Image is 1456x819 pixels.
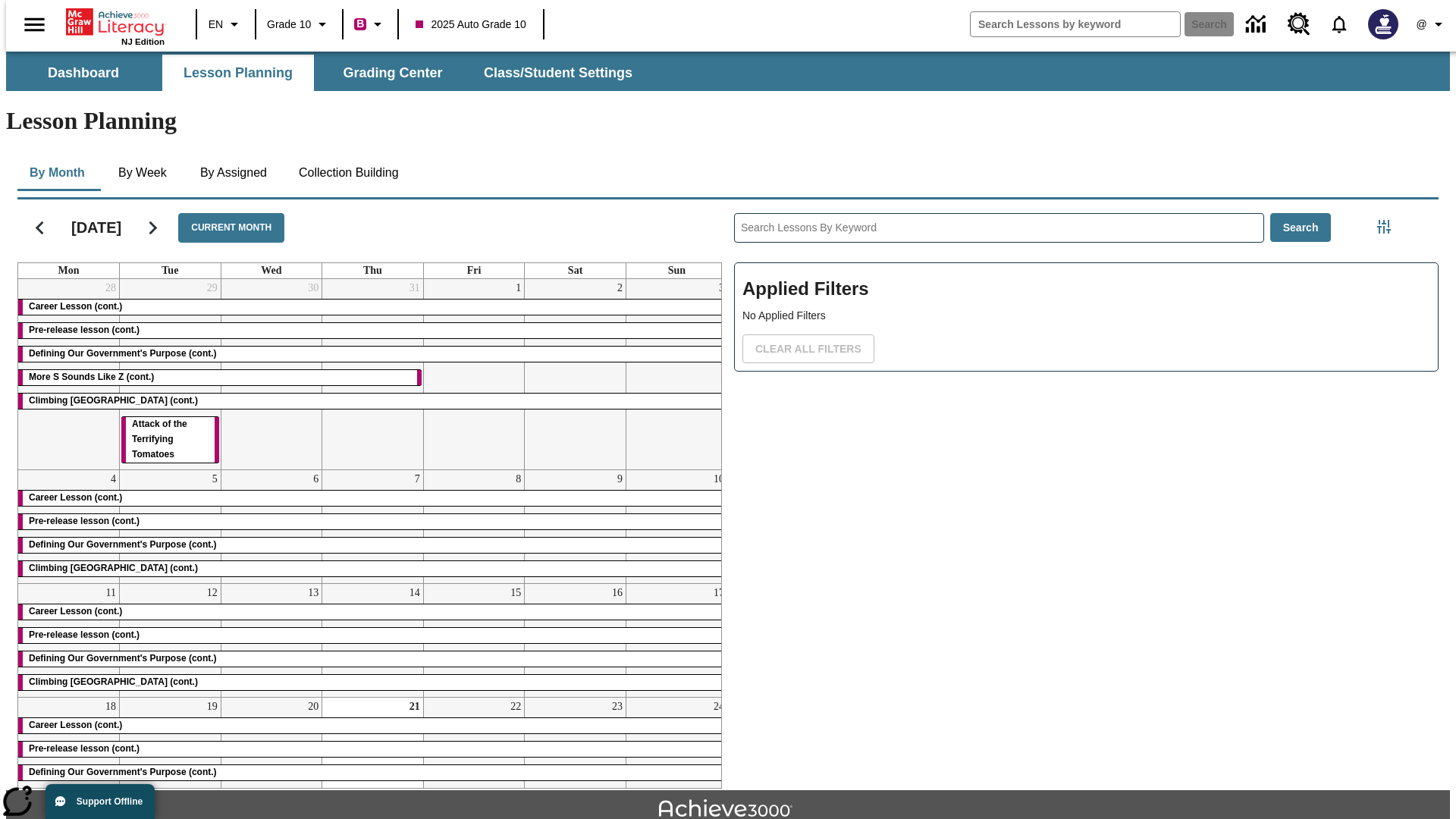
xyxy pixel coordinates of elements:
[18,583,120,697] td: August 11, 2025
[71,218,121,237] h2: [DATE]
[416,17,526,33] span: 2025 Auto Grade 10
[18,604,727,620] div: Career Lesson (cont.)
[29,325,140,335] span: Pre-release lesson (cont.)
[18,347,727,362] div: Defining Our Government's Purpose (cont.)
[609,584,626,602] a: August 16, 2025
[322,697,424,811] td: August 21, 2025
[29,301,122,312] span: Career Lesson (cont.)
[209,17,223,33] span: EN
[6,107,1450,135] h1: Lesson Planning
[322,583,424,697] td: August 14, 2025
[29,492,122,503] span: Career Lesson (cont.)
[5,193,722,789] div: Calendar
[665,263,689,278] a: Sunday
[66,5,165,46] div: Home
[29,676,198,687] span: Climbing Mount Tai (cont.)
[310,470,322,488] a: August 6, 2025
[348,11,393,38] button: Boost Class color is violet red. Change class color
[322,469,424,583] td: August 7, 2025
[1416,17,1426,33] span: @
[18,370,422,385] div: More S Sounds Like Z (cont.)
[626,697,727,811] td: August 24, 2025
[133,209,172,247] button: Next
[20,209,59,247] button: Previous
[18,491,727,506] div: Career Lesson (cont.)
[711,470,727,488] a: August 10, 2025
[105,155,180,191] button: By Week
[525,697,626,811] td: August 23, 2025
[55,263,83,278] a: Monday
[120,583,221,697] td: August 12, 2025
[29,606,122,617] span: Career Lesson (cont.)
[29,743,140,754] span: Pre-release lesson (cont.)
[108,470,119,488] a: August 4, 2025
[722,193,1439,789] div: Search
[18,469,120,583] td: August 4, 2025
[102,279,119,297] a: July 28, 2025
[202,11,250,38] button: Language: EN, Select a language
[711,584,727,602] a: August 17, 2025
[18,697,120,811] td: August 18, 2025
[204,698,221,716] a: August 19, 2025
[1237,4,1279,45] a: Data Center
[287,155,411,191] button: Collection Building
[18,675,727,690] div: Climbing Mount Tai (cont.)
[18,279,120,469] td: July 28, 2025
[305,584,322,602] a: August 13, 2025
[29,348,217,359] span: Defining Our Government's Purpose (cont.)
[121,37,165,46] span: NJ Edition
[18,651,727,667] div: Defining Our Government's Purpose (cont.)
[209,470,221,488] a: August 5, 2025
[120,697,221,811] td: August 19, 2025
[6,52,1450,91] div: SubNavbar
[29,629,140,640] span: Pre-release lesson (cont.)
[609,698,626,716] a: August 23, 2025
[121,417,219,463] div: Attack of the Terrifying Tomatoes
[29,372,154,382] span: More S Sounds Like Z (cont.)
[261,11,337,38] button: Grade: Grade 10, Select a grade
[1319,5,1359,44] a: Notifications
[178,213,284,243] button: Current Month
[626,583,727,697] td: August 17, 2025
[734,262,1439,372] div: Applied Filters
[742,308,1430,324] p: No Applied Filters
[356,14,364,33] span: B
[360,263,385,278] a: Thursday
[507,698,524,716] a: August 22, 2025
[305,698,322,716] a: August 20, 2025
[317,55,469,91] button: Grading Center
[464,263,485,278] a: Friday
[513,279,524,297] a: August 1, 2025
[1368,9,1398,39] img: Avatar
[29,767,217,777] span: Defining Our Government's Purpose (cont.)
[66,7,165,37] a: Home
[614,470,626,488] a: August 9, 2025
[716,279,727,297] a: August 3, 2025
[221,697,322,811] td: August 20, 2025
[6,55,646,91] div: SubNavbar
[614,279,626,297] a: August 2, 2025
[29,563,198,573] span: Climbing Mount Tai (cont.)
[29,539,217,550] span: Defining Our Government's Purpose (cont.)
[525,279,626,469] td: August 2, 2025
[18,742,727,757] div: Pre-release lesson (cont.)
[18,561,727,576] div: Climbing Mount Tai (cont.)
[18,538,727,553] div: Defining Our Government's Purpose (cont.)
[258,263,284,278] a: Wednesday
[18,765,727,780] div: Defining Our Government's Purpose (cont.)
[742,271,1430,308] h2: Applied Filters
[525,469,626,583] td: August 9, 2025
[1359,5,1407,44] button: Select a new avatar
[221,583,322,697] td: August 13, 2025
[525,583,626,697] td: August 16, 2025
[1270,213,1332,243] button: Search
[18,514,727,529] div: Pre-release lesson (cont.)
[18,300,727,315] div: Career Lesson (cont.)
[120,279,221,469] td: July 29, 2025
[267,17,311,33] span: Grade 10
[132,419,187,460] span: Attack of the Terrifying Tomatoes
[565,263,585,278] a: Saturday
[18,323,727,338] div: Pre-release lesson (cont.)
[29,395,198,406] span: Climbing Mount Tai (cont.)
[423,583,525,697] td: August 15, 2025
